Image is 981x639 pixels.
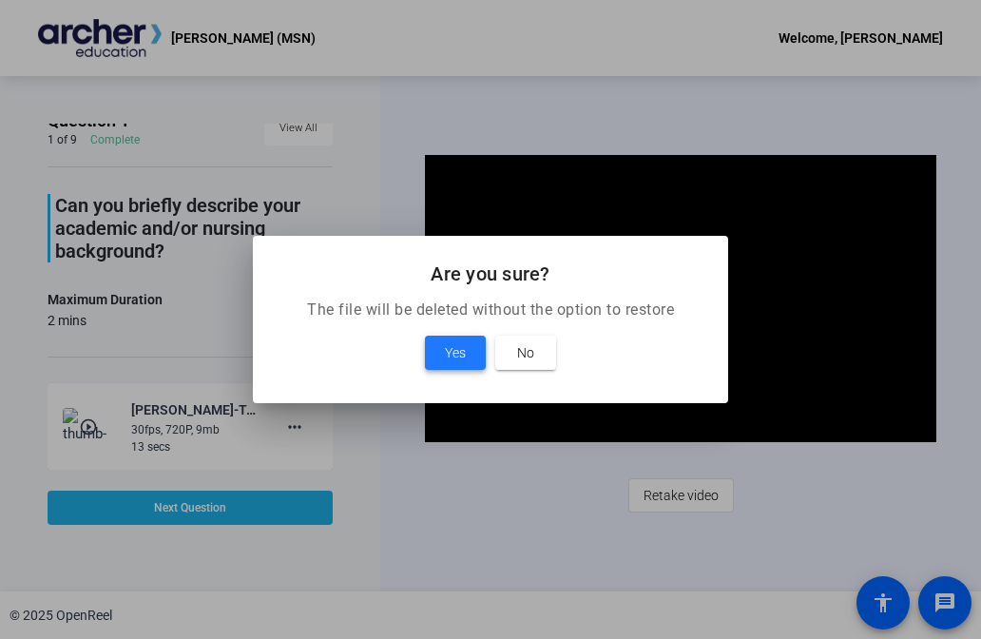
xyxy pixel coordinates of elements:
[276,299,705,321] p: The file will be deleted without the option to restore
[276,259,705,289] h2: Are you sure?
[445,341,466,364] span: Yes
[425,336,486,370] button: Yes
[495,336,556,370] button: No
[517,341,534,364] span: No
